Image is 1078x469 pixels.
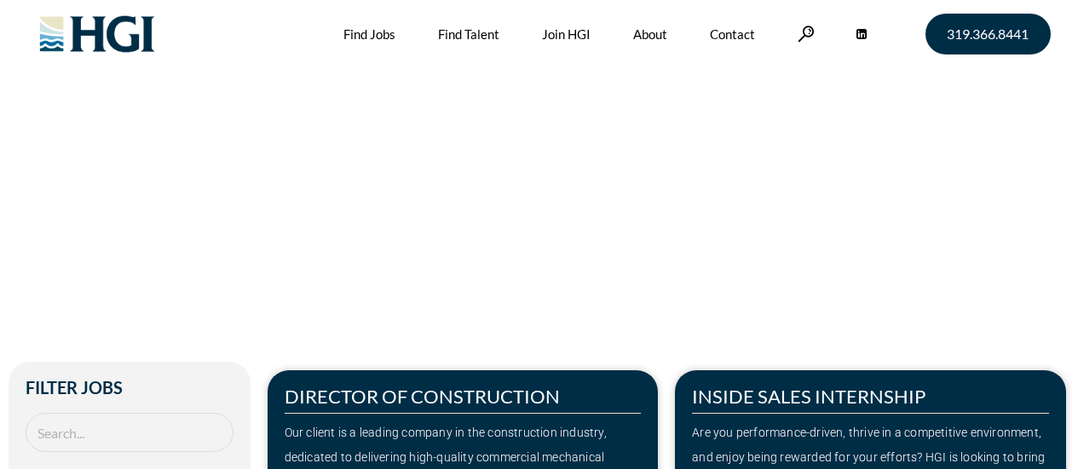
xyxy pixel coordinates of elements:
h2: Filter Jobs [26,379,233,396]
span: Jobs [104,190,131,207]
a: INSIDE SALES INTERNSHIP [692,385,925,408]
a: 319.366.8441 [925,14,1051,54]
a: Search [798,26,815,42]
span: 319.366.8441 [947,27,1029,41]
span: » [62,190,131,207]
span: Make Your [62,109,308,170]
a: DIRECTOR OF CONSTRUCTION [285,385,560,408]
input: Search Job [26,413,233,453]
span: Next Move [319,112,569,168]
a: Home [62,190,98,207]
